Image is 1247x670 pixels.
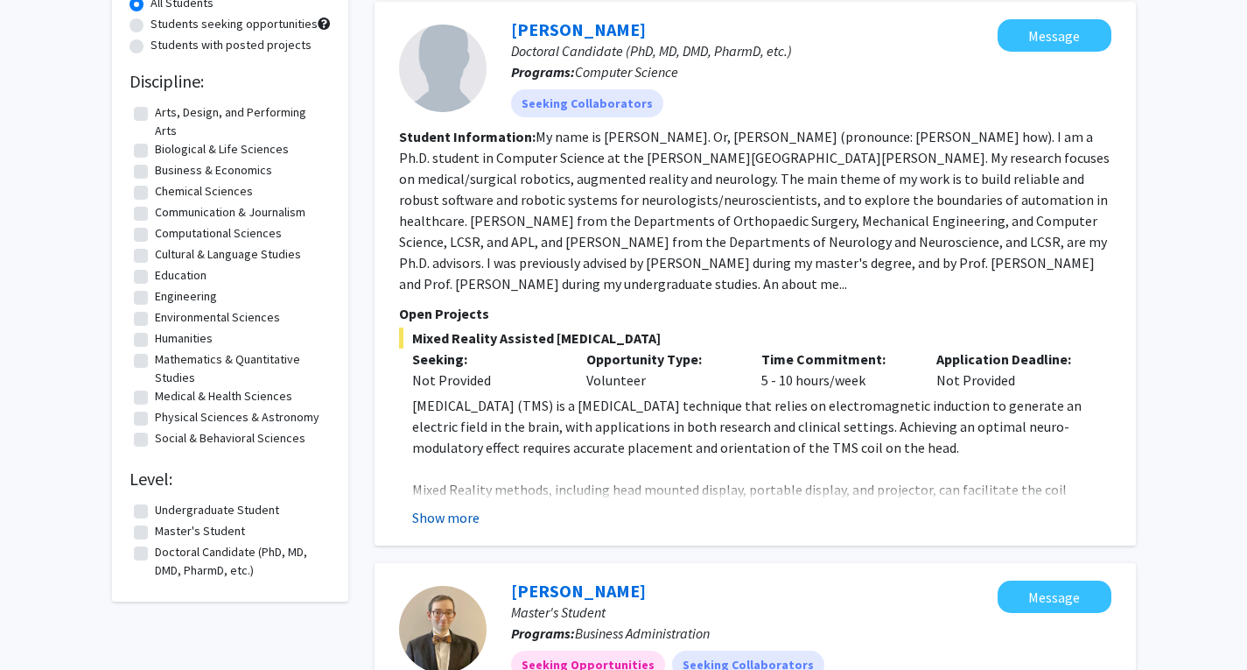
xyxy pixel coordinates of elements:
label: Master's Student [155,522,245,540]
label: Social & Behavioral Sciences [155,429,305,448]
label: Chemical Sciences [155,182,253,201]
label: Communication & Journalism [155,203,305,222]
label: Business & Economics [155,161,272,180]
label: Education [155,266,207,285]
label: Doctoral Candidate (PhD, MD, DMD, PharmD, etc.) [155,543,326,580]
span: Doctoral Candidate (PhD, MD, DMD, PharmD, etc.) [511,42,792,60]
div: Volunteer [573,349,748,391]
button: Message Andrew Michaelson [998,581,1111,613]
label: Undergraduate Student [155,501,279,519]
label: Students seeking opportunities [151,15,318,33]
div: Not Provided [412,370,561,391]
h2: Level: [130,469,331,490]
label: Physical Sciences & Astronomy [155,408,319,427]
span: Mixed Reality Assisted [MEDICAL_DATA] [399,328,1111,349]
b: Student Information: [399,128,536,145]
h2: Discipline: [130,71,331,92]
div: Not Provided [923,349,1098,391]
b: Programs: [511,63,575,81]
label: Medical & Health Sciences [155,387,292,406]
p: Opportunity Type: [586,349,735,370]
label: Environmental Sciences [155,308,280,327]
label: Mathematics & Quantitative Studies [155,350,326,387]
fg-read-more: My name is [PERSON_NAME]. Or, [PERSON_NAME] (pronounce: [PERSON_NAME] how). I am a Ph.D. student ... [399,128,1110,293]
iframe: Chat [13,591,74,657]
a: [PERSON_NAME] [511,580,646,602]
p: Application Deadline: [936,349,1085,370]
span: Business Administration [575,624,710,642]
label: Engineering [155,287,217,306]
span: Master's Student [511,603,606,621]
b: Programs: [511,624,575,642]
div: 5 - 10 hours/week [748,349,923,391]
label: Arts, Design, and Performing Arts [155,103,326,140]
mat-chip: Seeking Collaborators [511,89,663,117]
span: Computer Science [575,63,678,81]
p: Mixed Reality methods, including head mounted display, portable display, and projector, can facil... [412,479,1111,521]
a: [PERSON_NAME] [511,18,646,40]
label: Computational Sciences [155,224,282,243]
button: Show more [412,507,480,528]
label: Biological & Life Sciences [155,140,289,159]
label: Cultural & Language Studies [155,245,301,264]
p: Time Commitment: [761,349,910,370]
p: Seeking: [412,349,561,370]
span: Open Projects [399,305,489,322]
span: [MEDICAL_DATA] (TMS) is a [MEDICAL_DATA] technique that relies on electromagnetic induction to ge... [412,397,1082,456]
label: Students with posted projects [151,36,312,54]
button: Message Yihao Liu [998,19,1111,52]
label: Humanities [155,329,213,348]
